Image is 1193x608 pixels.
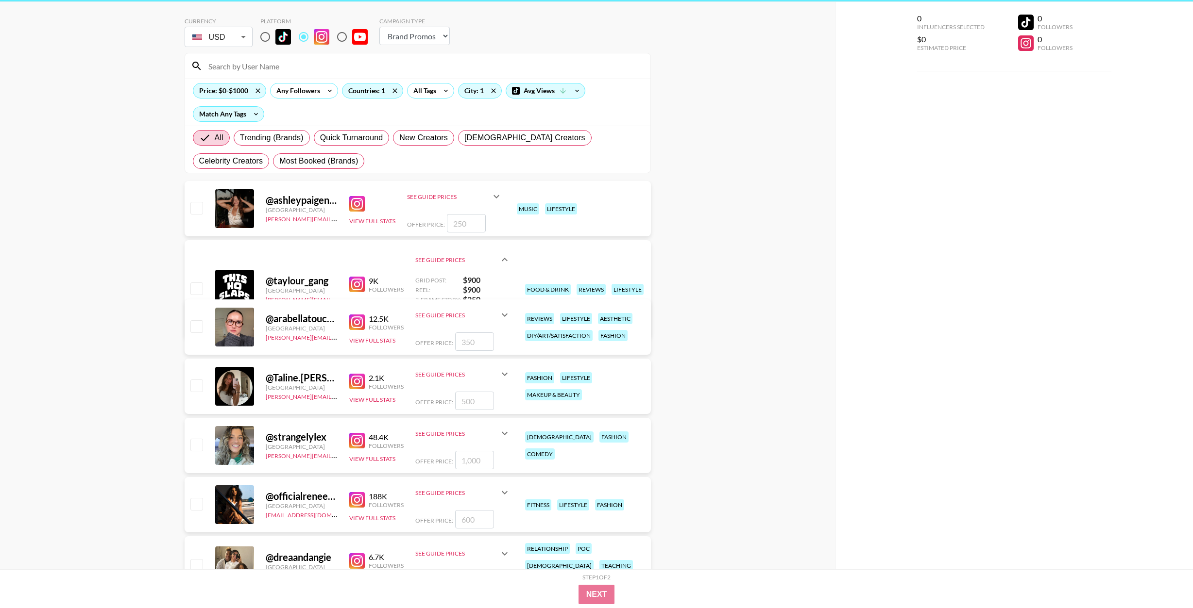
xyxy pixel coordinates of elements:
div: 12.5K [369,314,404,324]
input: Search by User Name [203,58,645,74]
div: @ Taline.[PERSON_NAME] [266,372,338,384]
input: 1,000 [455,451,494,469]
div: [GEOGRAPHIC_DATA] [266,287,338,294]
div: fashion [595,499,624,510]
span: [DEMOGRAPHIC_DATA] Creators [464,132,585,144]
div: 188K [369,492,404,501]
div: makeup & beauty [525,389,582,400]
img: Instagram [349,553,365,569]
div: See Guide Prices [415,422,511,445]
div: [GEOGRAPHIC_DATA] [266,563,338,571]
div: [GEOGRAPHIC_DATA] [266,206,338,214]
img: Instagram [349,374,365,389]
a: [PERSON_NAME][EMAIL_ADDRESS][DOMAIN_NAME] [266,214,409,223]
button: View Full Stats [349,217,395,225]
div: [GEOGRAPHIC_DATA] [266,443,338,450]
div: Estimated Price [917,44,985,51]
div: @ strangelylex [266,431,338,443]
div: See Guide Prices [415,303,511,327]
div: See Guide Prices [407,193,491,200]
div: lifestyle [560,313,592,324]
img: TikTok [275,29,291,45]
input: 350 [455,332,494,351]
input: 600 [455,510,494,528]
button: View Full Stats [349,337,395,344]
strong: $ 900 [463,275,511,285]
div: @ dreaandangie [266,551,338,563]
strong: $ 900 [463,285,511,295]
div: diy/art/satisfaction [525,330,593,341]
img: Instagram [314,29,329,45]
span: Quick Turnaround [320,132,383,144]
div: See Guide Prices [415,550,499,557]
span: Reel: [415,286,461,294]
span: New Creators [399,132,448,144]
div: Any Followers [271,83,322,98]
div: [DEMOGRAPHIC_DATA] [525,560,594,571]
a: [PERSON_NAME][EMAIL_ADDRESS][DOMAIN_NAME] [266,294,409,303]
div: 6.7K [369,552,404,562]
span: Grid Post: [415,277,461,284]
span: 3-Frame Story: [415,296,461,303]
div: City: 1 [459,83,501,98]
div: music [517,203,539,214]
div: See Guide Prices [415,481,511,504]
a: [PERSON_NAME][EMAIL_ADDRESS][PERSON_NAME][DOMAIN_NAME] [266,391,456,400]
div: lifestyle [557,499,589,510]
input: 500 [455,392,494,410]
div: [DEMOGRAPHIC_DATA] [525,431,594,443]
div: [GEOGRAPHIC_DATA] [266,502,338,509]
div: Followers [369,286,404,293]
a: [EMAIL_ADDRESS][DOMAIN_NAME] [266,509,363,519]
div: Price: $0-$1000 [193,83,266,98]
button: Next [579,585,615,604]
input: 250 [447,214,486,232]
div: Followers [1038,44,1073,51]
div: Match Any Tags [193,107,264,121]
img: YouTube [352,29,368,45]
span: Trending (Brands) [240,132,304,144]
div: $0 [917,34,985,44]
div: lifestyle [545,203,577,214]
div: 0 [917,14,985,23]
div: poc [576,543,592,554]
div: fashion [525,372,554,383]
div: Followers [369,324,404,331]
div: See Guide Prices [415,371,499,378]
span: Offer Price: [415,517,453,524]
div: @ ashleypaigenicholson [266,194,338,206]
div: See Guide Prices [407,185,502,208]
div: lifestyle [612,284,644,295]
div: Countries: 1 [342,83,403,98]
div: 48.4K [369,432,404,442]
span: Offer Price: [407,221,445,228]
div: teaching [599,560,633,571]
span: Offer Price: [415,339,453,346]
div: Followers [369,383,404,390]
div: fashion [599,431,629,443]
div: @ officialreneeharmoni [266,490,338,502]
span: All [215,132,223,144]
div: Campaign Type [379,17,450,25]
div: See Guide Prices [415,312,499,319]
div: Followers [369,442,404,449]
span: Offer Price: [415,458,453,465]
button: View Full Stats [349,396,395,403]
div: reviews [525,313,554,324]
div: lifestyle [560,372,592,383]
img: Instagram [349,492,365,508]
div: All Tags [408,83,438,98]
span: Celebrity Creators [199,155,263,167]
div: Step 1 of 2 [582,574,611,581]
img: Instagram [349,433,365,448]
div: See Guide Prices [415,430,499,437]
div: See Guide Prices [415,489,499,496]
div: USD [187,29,251,46]
div: Influencers Selected [917,23,985,31]
div: Followers [369,501,404,509]
button: View Full Stats [349,299,395,306]
span: Offer Price: [415,398,453,406]
img: Instagram [349,196,365,212]
div: @ taylour_gang [266,275,338,287]
a: [PERSON_NAME][EMAIL_ADDRESS][DOMAIN_NAME] [266,332,409,341]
